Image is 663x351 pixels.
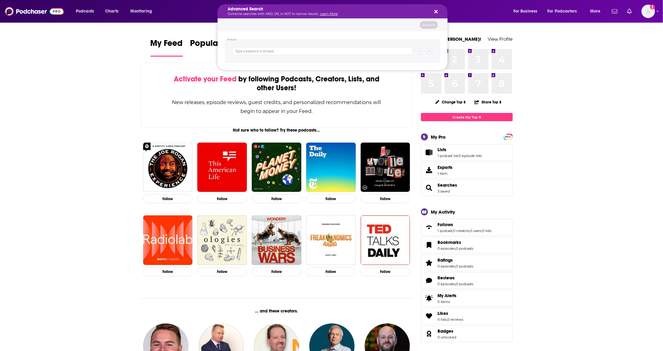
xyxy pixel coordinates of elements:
[438,222,492,227] a: Follows
[438,328,456,334] a: Badges
[252,143,301,192] img: Planet Money
[423,223,435,232] a: Follows
[421,162,513,178] a: Exports
[233,47,413,55] input: Type a keyword or phrase...
[438,147,482,152] a: Lists
[456,282,474,286] a: 0 podcasts
[361,143,410,192] img: My Favorite Murder with Karen Kilgariff and Georgia Hardstark
[5,6,64,17] img: Podchaser - Follow, Share and Rate Podcasts
[423,312,435,320] a: Likes
[438,328,454,334] span: Badges
[438,240,461,245] span: Bookmarks
[423,276,435,285] a: Reviews
[642,5,655,18] img: User Profile
[72,6,102,16] button: open menu
[197,194,247,203] button: Follow
[306,215,356,265] img: Freakonomics Radio
[197,143,247,192] img: This American Life
[431,209,455,215] div: My Activity
[421,326,513,342] span: Badges
[151,38,183,57] a: My Feed
[423,241,435,249] a: Bookmarks
[227,38,237,41] h4: Group 1
[172,75,382,92] div: by following Podcasts, Creators, Lists, and other Users!
[101,6,122,16] a: Charts
[361,215,410,265] img: TED Talks Daily
[438,229,453,233] a: 1 podcast
[141,128,413,133] div: Not sure who to follow? Try these podcasts...
[505,135,512,139] span: PRO
[590,7,601,16] span: More
[438,182,457,188] span: Searches
[438,257,453,263] span: Ratings
[105,7,118,16] span: Charts
[143,143,193,192] a: The Joe Rogan Experience
[420,21,438,29] button: Search
[174,74,237,84] span: Activate your Feed
[252,267,301,276] button: Follow
[306,267,356,276] button: Follow
[625,6,634,17] a: Show notifications dropdown
[456,264,456,268] span: ,
[223,4,453,18] div: Search podcasts, credits, & more...
[586,6,608,16] button: open menu
[190,38,242,57] a: Popular Feed
[432,98,470,106] button: Change Top 8
[456,264,474,268] a: 0 podcasts
[488,36,513,42] a: View Profile
[421,180,513,196] span: Searches
[423,166,435,174] span: Exports
[650,5,655,9] svg: Add a profile image
[438,335,456,339] a: 0 unlocked
[423,148,435,157] a: Lists
[130,7,152,16] span: Monitoring
[306,143,356,192] img: The Daily
[438,311,464,316] a: Likes
[513,7,538,16] span: For Business
[421,36,482,42] a: Welcome [PERSON_NAME]!
[438,275,455,281] span: Reviews
[252,215,301,265] img: Business Wars
[438,246,456,251] a: 0 episodes
[438,311,449,316] span: Likes
[151,38,183,52] span: My Feed
[456,246,456,251] span: ,
[438,282,456,286] a: 0 episodes
[438,165,453,170] span: Exports
[642,5,655,18] span: Logged in as tiffanymiller
[421,237,513,253] span: Bookmarks
[548,7,577,16] span: For Podcasters
[143,215,193,265] img: Radiolab
[474,96,502,108] button: Share Top 8
[228,7,428,11] h5: Advanced Search
[448,317,464,322] a: 0 reviews
[438,300,457,304] span: 0 items
[438,257,474,263] a: Ratings
[431,134,446,140] div: My Pro
[197,267,247,276] button: Follow
[423,330,435,338] a: Badges
[361,194,410,203] button: Follow
[470,229,482,233] a: 0 users
[141,308,413,314] div: ... and these creators.
[228,13,428,16] p: Combine searches with AND, OR, or NOT to narrow results.
[438,240,474,245] a: Bookmarks
[423,294,435,303] span: My Alerts
[361,267,410,276] button: Follow
[143,194,193,203] button: Follow
[76,7,94,16] span: Podcasts
[447,317,448,322] span: ,
[421,144,513,161] span: Lists
[438,154,458,158] a: 1 podcast list
[438,317,447,322] a: 0 lists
